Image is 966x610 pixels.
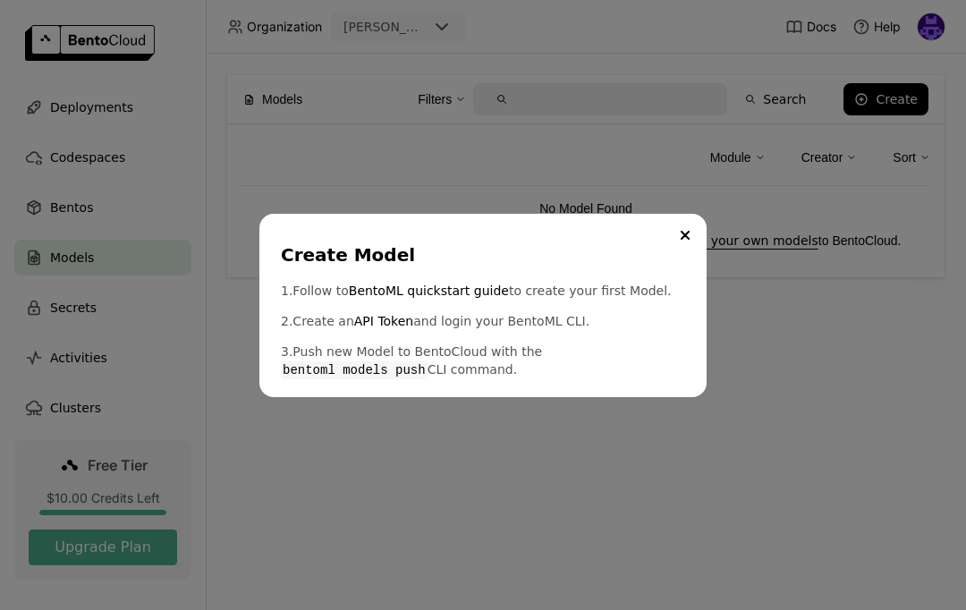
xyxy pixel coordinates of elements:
[281,312,685,330] p: 2. Create an and login your BentoML CLI.
[281,361,428,379] code: bentoml models push
[674,225,696,246] button: Close
[281,282,685,300] p: 1. Follow to to create your first Model.
[354,312,413,330] a: API Token
[349,282,509,300] a: BentoML quickstart guide
[281,242,678,267] div: Create Model
[259,214,707,397] div: dialog
[281,343,685,379] p: 3. Push new Model to BentoCloud with the CLI command.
